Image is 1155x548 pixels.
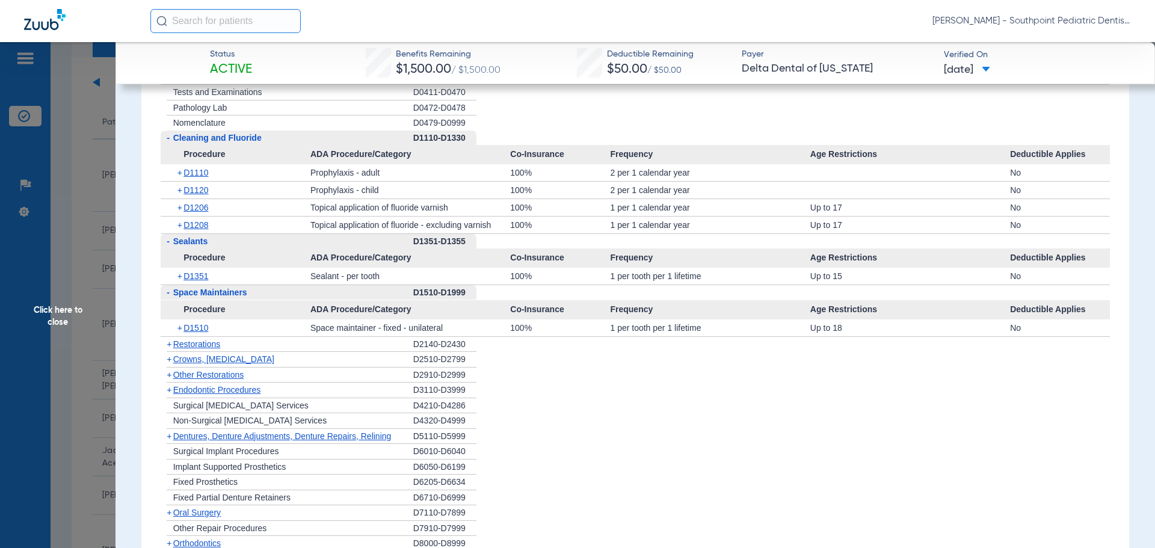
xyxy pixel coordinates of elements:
[310,145,510,164] span: ADA Procedure/Category
[1095,490,1155,548] iframe: Chat Widget
[1010,268,1110,285] div: No
[183,203,208,212] span: D1206
[810,268,1010,285] div: Up to 15
[183,271,208,281] span: D1351
[1010,319,1110,336] div: No
[510,164,610,181] div: 100%
[610,248,810,268] span: Frequency
[173,462,286,472] span: Implant Supported Prosthetics
[173,446,279,456] span: Surgical Implant Procedures
[510,182,610,199] div: 100%
[413,100,476,116] div: D0472-D0478
[510,145,610,164] span: Co-Insurance
[24,9,66,30] img: Zuub Logo
[810,300,1010,319] span: Age Restrictions
[177,199,184,216] span: +
[610,300,810,319] span: Frequency
[310,268,510,285] div: Sealant - per tooth
[396,48,500,61] span: Benefits Remaining
[1010,217,1110,233] div: No
[810,319,1010,336] div: Up to 18
[310,217,510,233] div: Topical application of fluoride - excluding varnish
[173,416,327,425] span: Non-Surgical [MEDICAL_DATA] Services
[413,131,476,146] div: D1110-D1330
[510,199,610,216] div: 100%
[310,319,510,336] div: Space maintainer - fixed - unilateral
[810,145,1010,164] span: Age Restrictions
[610,319,810,336] div: 1 per tooth per 1 lifetime
[1010,248,1110,268] span: Deductible Applies
[413,85,476,100] div: D0411-D0470
[173,477,238,487] span: Fixed Prosthetics
[177,182,184,199] span: +
[396,63,451,76] span: $1,500.00
[451,66,500,75] span: / $1,500.00
[177,268,184,285] span: +
[607,48,694,61] span: Deductible Remaining
[810,217,1010,233] div: Up to 17
[610,145,810,164] span: Frequency
[413,413,476,429] div: D4320-D4999
[944,49,1136,61] span: Verified On
[177,319,184,336] span: +
[742,48,934,61] span: Payer
[510,319,610,336] div: 100%
[610,164,810,181] div: 2 per 1 calendar year
[161,248,310,268] span: Procedure
[413,368,476,383] div: D2910-D2999
[610,182,810,199] div: 2 per 1 calendar year
[944,63,990,78] span: [DATE]
[413,475,476,490] div: D6205-D6634
[161,300,310,319] span: Procedure
[610,217,810,233] div: 1 per 1 calendar year
[810,199,1010,216] div: Up to 17
[167,538,171,548] span: +
[1010,145,1110,164] span: Deductible Applies
[1010,164,1110,181] div: No
[210,61,252,78] span: Active
[310,164,510,181] div: Prophylaxis - adult
[310,248,510,268] span: ADA Procedure/Category
[167,370,171,380] span: +
[210,48,252,61] span: Status
[647,66,682,75] span: / $50.00
[932,15,1131,27] span: [PERSON_NAME] - Southpoint Pediatric Dentistry
[810,248,1010,268] span: Age Restrictions
[413,285,476,301] div: D1510-D1999
[183,168,208,177] span: D1110
[173,401,309,410] span: Surgical [MEDICAL_DATA] Services
[310,182,510,199] div: Prophylaxis - child
[310,300,510,319] span: ADA Procedure/Category
[173,118,226,128] span: Nomenclature
[413,115,476,131] div: D0479-D0999
[413,505,476,521] div: D7110-D7899
[413,234,476,249] div: D1351-D1355
[173,288,247,297] span: Space Maintainers
[1010,182,1110,199] div: No
[167,354,171,364] span: +
[413,521,476,537] div: D7910-D7999
[167,339,171,349] span: +
[156,16,167,26] img: Search Icon
[173,508,221,517] span: Oral Surgery
[173,538,221,548] span: Orthodontics
[413,383,476,398] div: D3110-D3999
[173,339,221,349] span: Restorations
[1010,199,1110,216] div: No
[173,523,267,533] span: Other Repair Procedures
[413,490,476,506] div: D6710-D6999
[167,431,171,441] span: +
[173,236,208,246] span: Sealants
[150,9,301,33] input: Search for patients
[173,431,392,441] span: Dentures, Denture Adjustments, Denture Repairs, Relining
[310,199,510,216] div: Topical application of fluoride varnish
[167,288,170,297] span: -
[173,370,244,380] span: Other Restorations
[173,133,262,143] span: Cleaning and Fluoride
[413,337,476,353] div: D2140-D2430
[413,460,476,475] div: D6050-D6199
[167,133,170,143] span: -
[413,444,476,460] div: D6010-D6040
[173,493,291,502] span: Fixed Partial Denture Retainers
